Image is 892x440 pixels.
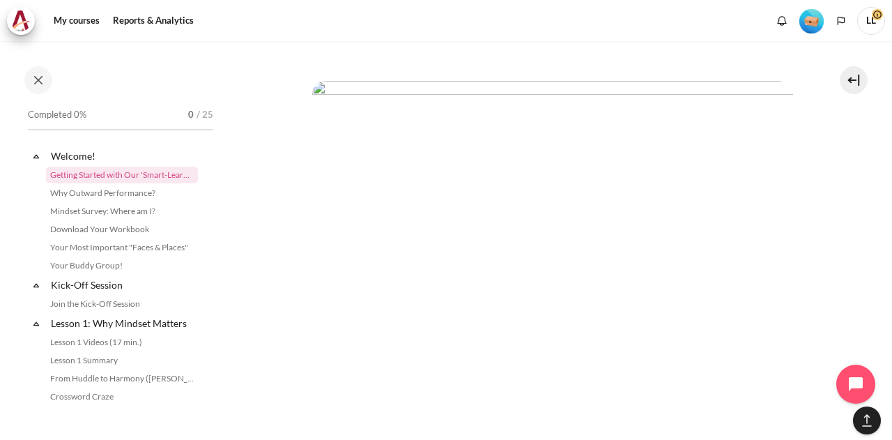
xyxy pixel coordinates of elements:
[853,407,881,434] button: [[backtotopbutton]]
[46,257,198,274] a: Your Buddy Group!
[108,7,199,35] a: Reports & Analytics
[46,185,198,202] a: Why Outward Performance?
[46,221,198,238] a: Download Your Workbook
[771,10,792,31] div: Show notification window with no new notifications
[799,8,824,33] div: Level #1
[28,108,86,122] span: Completed 0%
[188,108,194,122] span: 0
[11,10,31,31] img: Architeck
[857,7,885,35] span: LL
[197,108,213,122] span: / 25
[831,10,852,31] button: Languages
[49,275,198,294] a: Kick-Off Session
[46,239,198,256] a: Your Most Important "Faces & Places"
[46,334,198,351] a: Lesson 1 Videos (17 min.)
[28,105,213,144] a: Completed 0% 0 / 25
[46,167,198,183] a: Getting Started with Our 'Smart-Learning' Platform
[7,7,42,35] a: Architeck Architeck
[49,314,198,333] a: Lesson 1: Why Mindset Matters
[46,203,198,220] a: Mindset Survey: Where am I?
[794,8,829,33] a: Level #1
[799,9,824,33] img: Level #1
[46,352,198,369] a: Lesson 1 Summary
[46,296,198,312] a: Join the Kick-Off Session
[29,317,43,331] span: Collapse
[46,370,198,387] a: From Huddle to Harmony ([PERSON_NAME]'s Story)
[29,278,43,292] span: Collapse
[857,7,885,35] a: User menu
[46,388,198,405] a: Crossword Craze
[29,149,43,163] span: Collapse
[49,7,105,35] a: My courses
[49,146,198,165] a: Welcome!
